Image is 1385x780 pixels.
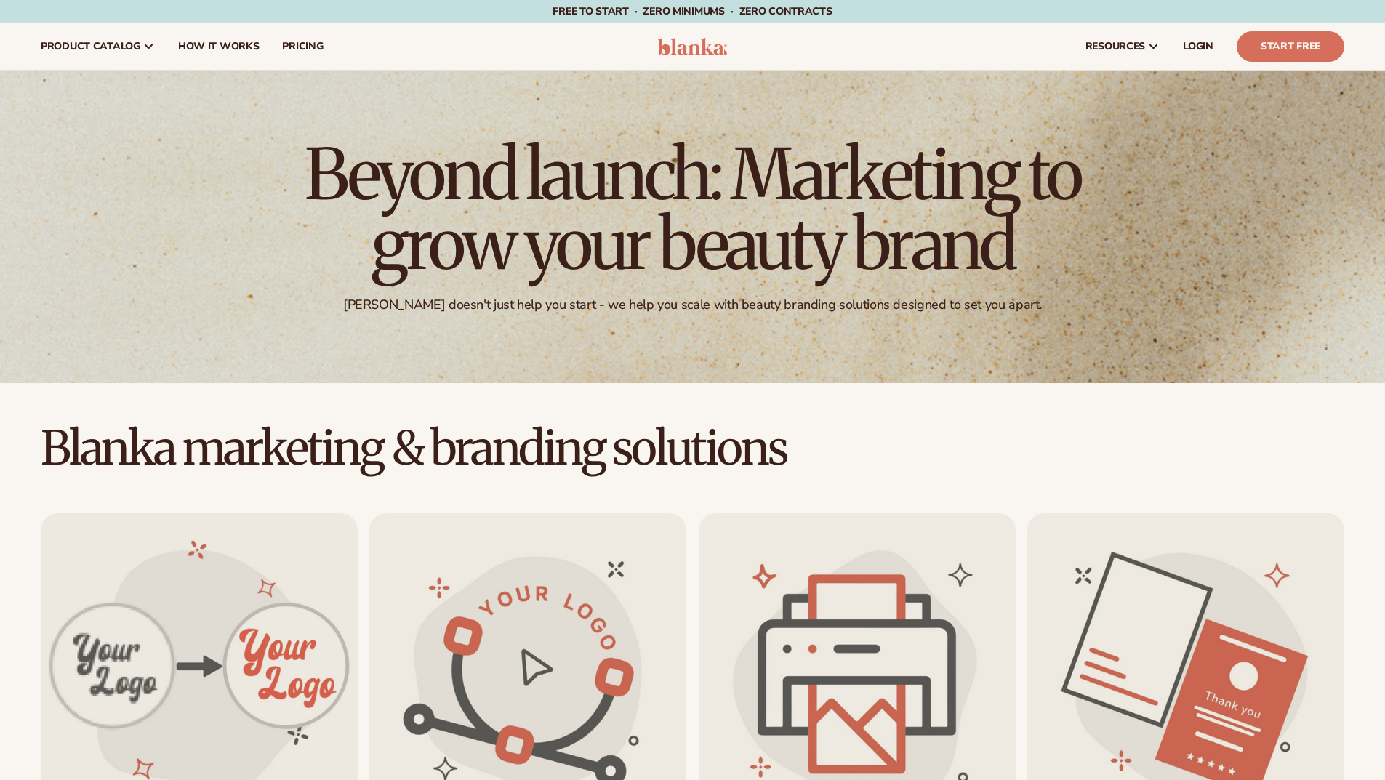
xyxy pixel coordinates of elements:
a: product catalog [29,23,166,70]
span: LOGIN [1183,41,1213,52]
div: [PERSON_NAME] doesn't just help you start - we help you scale with beauty branding solutions desi... [343,297,1042,313]
span: How It Works [178,41,260,52]
h1: Beyond launch: Marketing to grow your beauty brand [293,140,1093,279]
span: pricing [282,41,323,52]
span: product catalog [41,41,140,52]
img: logo [658,38,727,55]
a: resources [1074,23,1171,70]
a: How It Works [166,23,271,70]
a: Start Free [1237,31,1344,62]
span: resources [1085,41,1145,52]
a: LOGIN [1171,23,1225,70]
a: pricing [270,23,334,70]
span: Free to start · ZERO minimums · ZERO contracts [553,4,832,18]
